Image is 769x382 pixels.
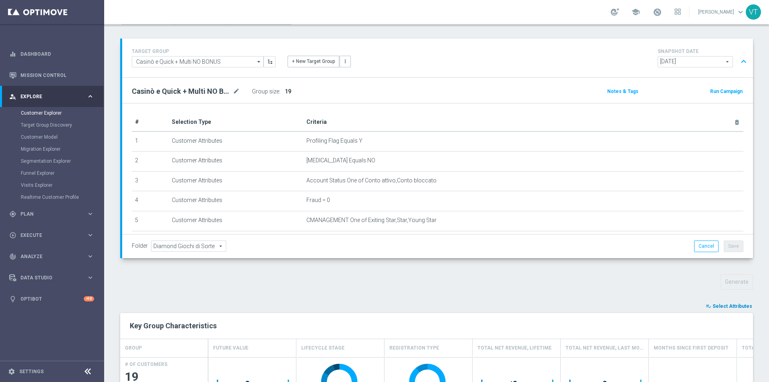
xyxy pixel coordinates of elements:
div: VT [746,4,761,20]
button: lightbulb Optibot +10 [9,296,95,302]
a: Funnel Explorer [21,170,83,176]
a: Segmentation Explorer [21,158,83,164]
i: keyboard_arrow_right [87,93,94,100]
i: person_search [9,93,16,100]
h4: SNAPSHOT DATE [658,49,750,54]
i: equalizer [9,51,16,58]
div: Mission Control [9,65,94,86]
a: Optibot [20,288,84,309]
td: Customer Attributes [169,211,303,231]
i: delete_forever [734,119,740,125]
i: keyboard_arrow_right [87,253,94,260]
i: keyboard_arrow_right [87,210,94,218]
i: more_vert [342,59,348,64]
i: mode_edit [233,87,240,96]
i: keyboard_arrow_right [87,274,94,281]
i: gps_fixed [9,210,16,218]
td: Customer Attributes [169,231,303,251]
span: Criteria [306,119,327,125]
button: playlist_add_check Select Attributes [705,302,753,311]
h4: Total Net Revenue, Last Month [566,341,644,355]
button: equalizer Dashboard [9,51,95,57]
a: Visits Explorer [21,182,83,188]
label: : [279,88,280,95]
h4: Future Value [213,341,248,355]
button: Save [724,241,743,252]
div: TARGET GROUP arrow_drop_down + New Target Group more_vert SNAPSHOT DATE arrow_drop_down expand_less [132,46,743,69]
button: Notes & Tags [606,87,639,96]
label: Folder [132,243,148,249]
button: expand_less [738,54,749,69]
button: person_search Explore keyboard_arrow_right [9,93,95,100]
button: more_vert [340,56,351,67]
button: play_circle_outline Execute keyboard_arrow_right [9,232,95,238]
h2: Casinò e Quick + Multi NO BONUS [132,87,231,96]
div: Analyze [9,253,87,260]
div: +10 [84,296,94,301]
i: playlist_add_check [706,303,711,309]
a: Dashboard [20,43,94,65]
div: Realtime Customer Profile [21,191,103,203]
td: Customer Attributes [169,131,303,152]
span: Analyze [20,254,87,259]
span: CMANAGEMENT One of Exiting Star,Star,Young Star [306,217,437,224]
h4: TARGET GROUP [132,49,276,54]
button: Run Campaign [709,87,743,96]
div: Execute [9,232,87,239]
span: Fraud = 0 [306,197,330,204]
span: Plan [20,212,87,216]
label: Group size [252,88,279,95]
button: gps_fixed Plan keyboard_arrow_right [9,211,95,217]
div: track_changes Analyze keyboard_arrow_right [9,253,95,260]
div: Migration Explorer [21,143,103,155]
a: Customer Explorer [21,110,83,116]
span: keyboard_arrow_down [736,8,745,16]
span: Explore [20,94,87,99]
a: Migration Explorer [21,146,83,152]
span: Execute [20,233,87,238]
div: Optibot [9,288,94,309]
i: arrow_drop_down [255,57,263,67]
i: track_changes [9,253,16,260]
button: + New Target Group [288,56,339,67]
button: Mission Control [9,72,95,79]
td: 6 [132,231,169,251]
input: Select Existing or Create New [132,56,264,67]
h4: GROUP [125,341,142,355]
span: 19 [285,88,291,95]
th: # [132,113,169,131]
div: Plan [9,210,87,218]
div: Data Studio [9,274,87,281]
div: Dashboard [9,43,94,65]
a: Realtime Customer Profile [21,194,83,200]
span: Account Status One of Conto attivo,Conto bloccato [306,177,437,184]
span: Select Attributes [713,303,752,309]
i: lightbulb [9,295,16,303]
i: settings [8,368,15,375]
td: 2 [132,152,169,172]
button: Cancel [694,241,719,252]
span: school [631,8,640,16]
a: Target Group Discovery [21,122,83,128]
h4: Registration Type [389,341,439,355]
td: 3 [132,171,169,191]
div: Visits Explorer [21,179,103,191]
td: 1 [132,131,169,152]
a: Mission Control [20,65,94,86]
div: Funnel Explorer [21,167,103,179]
div: Segmentation Explorer [21,155,103,167]
div: Customer Model [21,131,103,143]
button: Data Studio keyboard_arrow_right [9,275,95,281]
span: Data Studio [20,275,87,280]
a: [PERSON_NAME]keyboard_arrow_down [697,6,746,18]
h4: Lifecycle Stage [301,341,344,355]
td: Customer Attributes [169,191,303,211]
h4: # OF CUSTOMERS [125,362,167,367]
div: Customer Explorer [21,107,103,119]
td: Customer Attributes [169,152,303,172]
span: [MEDICAL_DATA] Equals NO [306,157,375,164]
